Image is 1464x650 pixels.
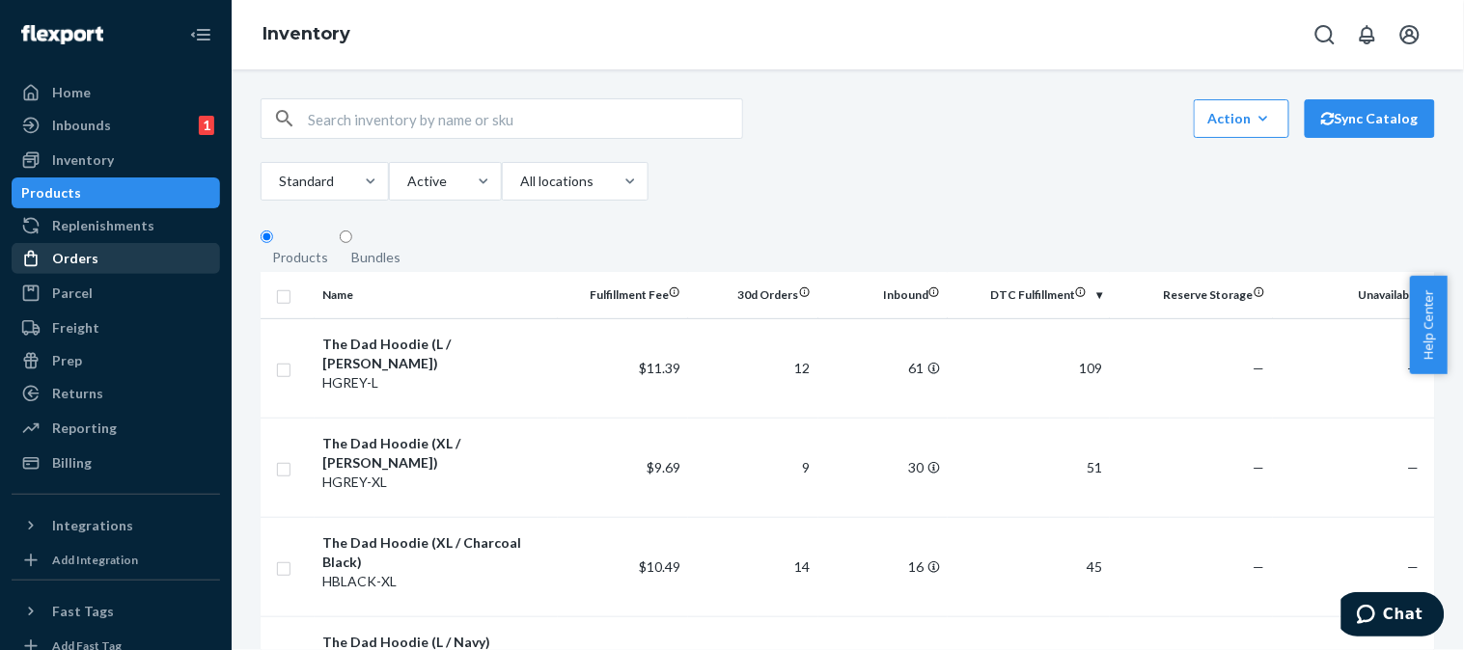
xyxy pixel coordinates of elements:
[262,23,350,44] a: Inventory
[12,378,220,409] a: Returns
[12,110,220,141] a: Inbounds1
[818,517,949,616] td: 16
[948,418,1110,517] td: 51
[1410,276,1448,374] button: Help Center
[520,172,592,191] div: All locations
[340,230,352,243] input: Bundles
[52,419,117,438] div: Reporting
[52,150,114,170] div: Inventory
[12,243,220,274] a: Orders
[279,172,332,191] div: Standard
[12,278,220,309] a: Parcel
[1408,558,1420,575] span: —
[1341,592,1445,640] iframe: Opens a widget where you can chat to one of our agents
[21,183,81,203] div: Products
[12,510,220,541] button: Integrations
[52,516,133,535] div: Integrations
[199,116,214,135] div: 1
[688,272,818,318] th: 30d Orders
[322,373,550,393] div: HGREY-L
[639,360,680,376] span: $11.39
[818,272,949,318] th: Inbound
[447,172,449,191] input: Active
[12,345,220,376] a: Prep
[1110,272,1272,318] th: Reserve Storage
[12,145,220,176] a: Inventory
[52,83,91,102] div: Home
[52,453,92,473] div: Billing
[52,249,98,268] div: Orders
[647,459,680,475] span: $9.69
[52,284,93,303] div: Parcel
[1254,360,1265,376] span: —
[688,418,818,517] td: 9
[12,210,220,241] a: Replenishments
[21,25,103,44] img: Flexport logo
[12,447,220,478] a: Billing
[52,351,82,370] div: Prep
[322,434,550,473] div: The Dad Hoodie (XL / [PERSON_NAME])
[308,99,742,138] input: Search inventory by name or sku
[52,384,103,403] div: Returns
[322,473,550,492] div: HGREY-XL
[1273,272,1435,318] th: Unavailable
[948,517,1110,616] td: 45
[1408,459,1420,475] span: —
[1348,15,1387,54] button: Open notifications
[322,533,550,572] div: The Dad Hoodie (XL / Charcoal Black)
[948,318,1110,418] td: 109
[322,572,550,591] div: HBLACK-XL
[639,558,680,575] span: $10.49
[1194,99,1289,138] button: Action
[1208,109,1275,128] div: Action
[558,272,688,318] th: Fulfillment Fee
[1306,15,1344,54] button: Open Search Box
[818,318,949,418] td: 61
[52,116,111,135] div: Inbounds
[322,335,550,373] div: The Dad Hoodie (L / [PERSON_NAME])
[12,549,220,572] a: Add Integration
[948,272,1110,318] th: DTC Fulfillment
[52,602,114,621] div: Fast Tags
[12,312,220,343] a: Freight
[1254,558,1265,575] span: —
[12,177,220,208] a: Products
[52,318,99,338] div: Freight
[407,172,445,191] div: Active
[315,272,558,318] th: Name
[52,552,138,568] div: Add Integration
[181,15,220,54] button: Close Navigation
[12,77,220,108] a: Home
[12,413,220,444] a: Reporting
[1408,360,1420,376] span: —
[688,318,818,418] td: 12
[688,517,818,616] td: 14
[1305,99,1435,138] button: Sync Catalog
[351,248,401,267] div: Bundles
[818,418,949,517] td: 30
[12,596,220,627] button: Fast Tags
[52,216,154,235] div: Replenishments
[261,230,273,243] input: Products
[247,7,366,63] ol: breadcrumbs
[1254,459,1265,475] span: —
[334,172,336,191] input: Standard
[1391,15,1429,54] button: Open account menu
[272,248,328,267] div: Products
[594,172,595,191] input: All locations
